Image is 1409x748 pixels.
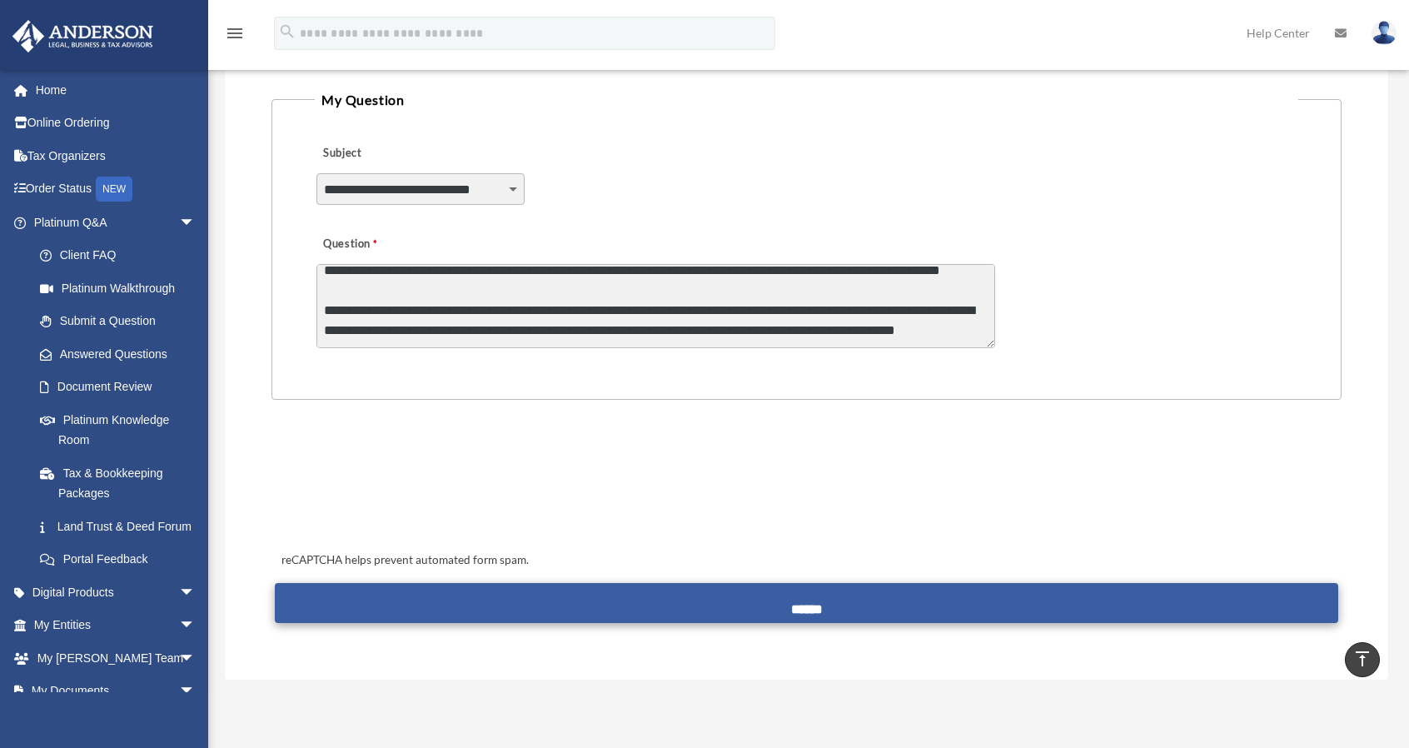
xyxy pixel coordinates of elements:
[12,139,221,172] a: Tax Organizers
[12,576,221,609] a: Digital Productsarrow_drop_down
[179,206,212,240] span: arrow_drop_down
[23,305,212,338] a: Submit a Question
[278,22,296,41] i: search
[12,641,221,675] a: My [PERSON_NAME] Teamarrow_drop_down
[7,20,158,52] img: Anderson Advisors Platinum Portal
[225,29,245,43] a: menu
[225,23,245,43] i: menu
[1372,21,1397,45] img: User Pic
[96,177,132,202] div: NEW
[275,551,1338,571] div: reCAPTCHA helps prevent automated form spam.
[315,88,1297,112] legend: My Question
[23,456,221,510] a: Tax & Bookkeeping Packages
[23,337,221,371] a: Answered Questions
[23,403,221,456] a: Platinum Knowledge Room
[12,73,221,107] a: Home
[316,142,475,166] label: Subject
[12,675,221,708] a: My Documentsarrow_drop_down
[179,641,212,676] span: arrow_drop_down
[23,510,221,543] a: Land Trust & Deed Forum
[12,609,221,642] a: My Entitiesarrow_drop_down
[179,576,212,610] span: arrow_drop_down
[23,239,221,272] a: Client FAQ
[179,609,212,643] span: arrow_drop_down
[1352,649,1372,669] i: vertical_align_top
[179,675,212,709] span: arrow_drop_down
[23,371,221,404] a: Document Review
[12,206,221,239] a: Platinum Q&Aarrow_drop_down
[23,272,221,305] a: Platinum Walkthrough
[316,233,446,257] label: Question
[23,543,221,576] a: Portal Feedback
[12,172,221,207] a: Order StatusNEW
[276,451,530,516] iframe: reCAPTCHA
[1345,642,1380,677] a: vertical_align_top
[12,107,221,140] a: Online Ordering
